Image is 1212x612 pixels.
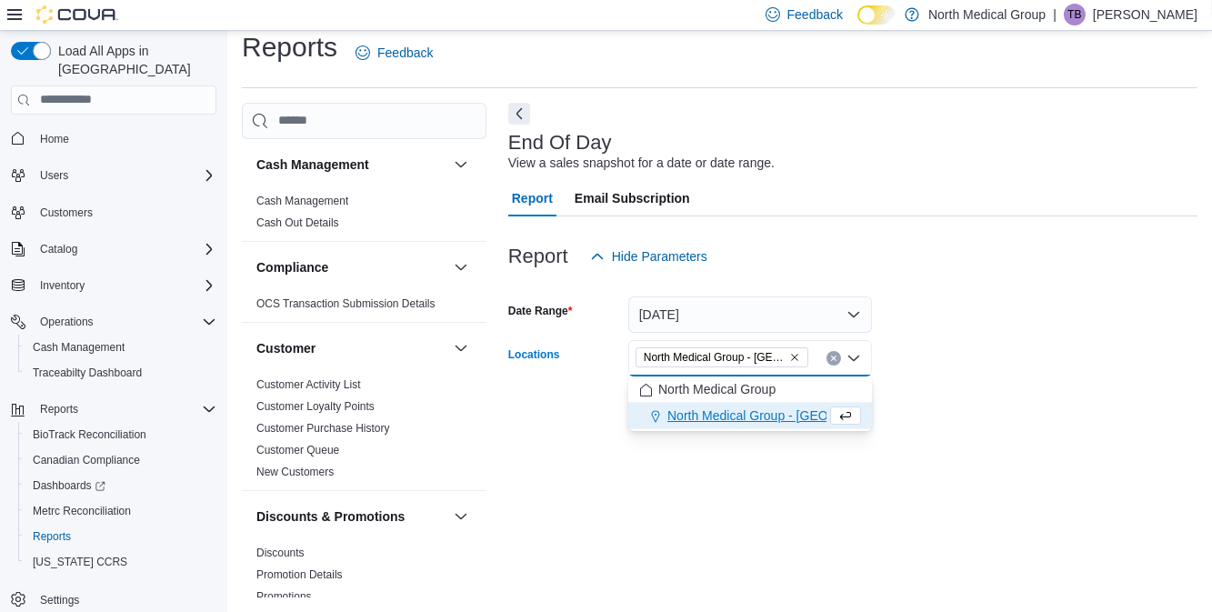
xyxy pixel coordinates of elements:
[256,377,361,392] span: Customer Activity List
[256,546,305,560] span: Discounts
[348,35,440,71] a: Feedback
[450,154,472,176] button: Cash Management
[40,278,85,293] span: Inventory
[450,256,472,278] button: Compliance
[256,443,339,457] span: Customer Queue
[256,216,339,230] span: Cash Out Details
[628,403,872,429] button: North Medical Group - [GEOGRAPHIC_DATA]
[242,190,486,241] div: Cash Management
[33,453,140,467] span: Canadian Compliance
[787,5,843,24] span: Feedback
[1064,4,1086,25] div: Terrah Basler
[18,360,224,386] button: Traceabilty Dashboard
[4,273,224,298] button: Inventory
[25,526,216,547] span: Reports
[25,424,154,446] a: BioTrack Reconciliation
[18,549,224,575] button: [US_STATE] CCRS
[256,568,343,581] a: Promotion Details
[33,201,216,224] span: Customers
[40,315,94,329] span: Operations
[4,309,224,335] button: Operations
[18,473,224,498] a: Dashboards
[667,406,928,425] span: North Medical Group - [GEOGRAPHIC_DATA]
[25,500,138,522] a: Metrc Reconciliation
[33,340,125,355] span: Cash Management
[36,5,118,24] img: Cova
[33,427,146,442] span: BioTrack Reconciliation
[25,336,132,358] a: Cash Management
[33,311,216,333] span: Operations
[256,156,369,174] h3: Cash Management
[33,275,92,296] button: Inventory
[40,402,78,416] span: Reports
[256,466,334,478] a: New Customers
[25,362,149,384] a: Traceabilty Dashboard
[51,42,216,78] span: Load All Apps in [GEOGRAPHIC_DATA]
[256,421,390,436] span: Customer Purchase History
[508,132,612,154] h3: End Of Day
[256,465,334,479] span: New Customers
[256,258,328,276] h3: Compliance
[242,374,486,490] div: Customer
[256,444,339,456] a: Customer Queue
[1093,4,1197,25] p: [PERSON_NAME]
[40,132,69,146] span: Home
[826,351,841,366] button: Clear input
[4,586,224,612] button: Settings
[25,551,216,573] span: Washington CCRS
[242,29,337,65] h1: Reports
[256,547,305,559] a: Discounts
[40,593,79,607] span: Settings
[512,180,553,216] span: Report
[25,475,113,497] a: Dashboards
[636,347,808,367] span: North Medical Group - Hillsboro
[18,498,224,524] button: Metrc Reconciliation
[33,311,101,333] button: Operations
[658,380,776,398] span: North Medical Group
[18,524,224,549] button: Reports
[450,337,472,359] button: Customer
[628,376,872,403] button: North Medical Group
[377,44,433,62] span: Feedback
[857,5,896,25] input: Dark Mode
[33,165,75,186] button: Users
[33,478,105,493] span: Dashboards
[508,246,568,267] h3: Report
[33,238,85,260] button: Catalog
[628,376,872,429] div: Choose from the following options
[256,296,436,311] span: OCS Transaction Submission Details
[256,567,343,582] span: Promotion Details
[256,590,312,603] a: Promotions
[508,304,573,318] label: Date Range
[256,339,446,357] button: Customer
[33,238,216,260] span: Catalog
[25,475,216,497] span: Dashboards
[256,422,390,435] a: Customer Purchase History
[256,507,405,526] h3: Discounts & Promotions
[256,216,339,229] a: Cash Out Details
[25,449,147,471] a: Canadian Compliance
[789,352,800,363] button: Remove North Medical Group - Hillsboro from selection in this group
[1067,4,1081,25] span: TB
[644,348,786,366] span: North Medical Group - [GEOGRAPHIC_DATA]
[25,424,216,446] span: BioTrack Reconciliation
[40,242,77,256] span: Catalog
[33,587,216,610] span: Settings
[256,378,361,391] a: Customer Activity List
[4,163,224,188] button: Users
[256,156,446,174] button: Cash Management
[4,199,224,226] button: Customers
[508,347,560,362] label: Locations
[33,555,127,569] span: [US_STATE] CCRS
[928,4,1046,25] p: North Medical Group
[33,202,100,224] a: Customers
[25,551,135,573] a: [US_STATE] CCRS
[33,504,131,518] span: Metrc Reconciliation
[4,236,224,262] button: Catalog
[33,529,71,544] span: Reports
[846,351,861,366] button: Close list of options
[612,247,707,266] span: Hide Parameters
[508,154,775,173] div: View a sales snapshot for a date or date range.
[450,506,472,527] button: Discounts & Promotions
[33,589,86,611] a: Settings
